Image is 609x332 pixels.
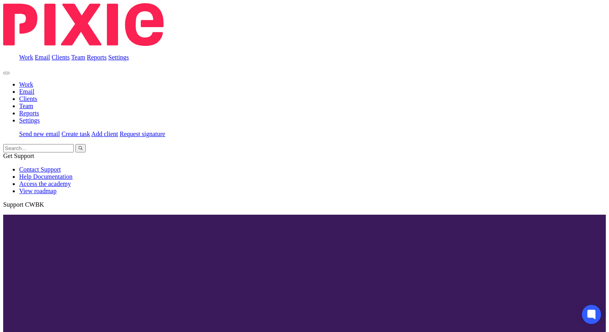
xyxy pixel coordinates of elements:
img: Pixie [3,3,164,46]
a: Team [19,103,33,109]
a: Work [19,54,33,61]
a: Email [35,54,50,61]
a: Send new email [19,130,60,137]
a: Settings [108,54,129,61]
a: Add client [91,130,118,137]
a: Settings [19,117,40,124]
a: Clients [51,54,69,61]
a: Create task [61,130,90,137]
a: Request signature [120,130,165,137]
a: Team [71,54,85,61]
a: Clients [19,95,37,102]
a: Email [19,88,34,95]
a: Reports [87,54,107,61]
a: Help Documentation [19,173,73,180]
a: Access the academy [19,180,71,187]
a: View roadmap [19,188,57,194]
p: Support CWBK [3,201,606,208]
a: Contact Support [19,166,61,173]
input: Search [3,144,74,152]
button: Search [75,144,86,152]
a: Work [19,81,33,88]
a: Reports [19,110,39,117]
span: Get Support [3,152,34,159]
